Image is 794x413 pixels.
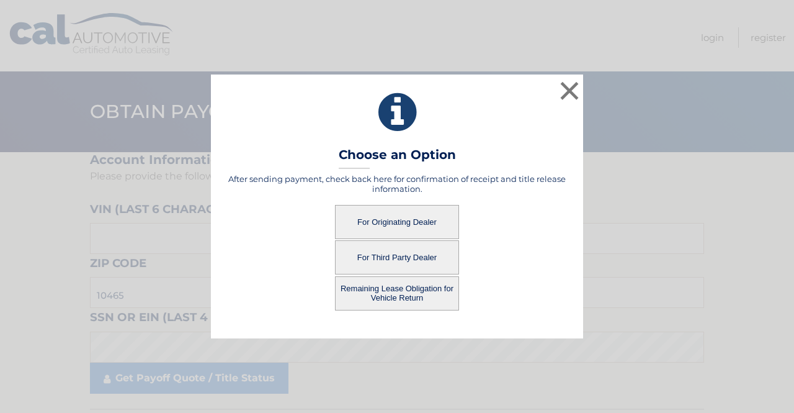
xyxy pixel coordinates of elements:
[335,240,459,275] button: For Third Party Dealer
[335,205,459,239] button: For Originating Dealer
[339,147,456,169] h3: Choose an Option
[557,78,582,103] button: ×
[226,174,568,194] h5: After sending payment, check back here for confirmation of receipt and title release information.
[335,276,459,311] button: Remaining Lease Obligation for Vehicle Return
